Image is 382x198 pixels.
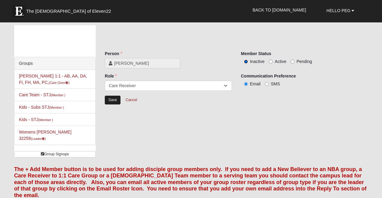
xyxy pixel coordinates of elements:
[49,106,64,109] small: (Member )
[122,95,141,105] a: Cancel
[31,137,46,140] small: (Leader )
[105,73,117,79] label: Role
[275,59,286,64] span: Active
[291,60,294,64] input: Pending
[19,92,66,97] a: Care Team - STJ(Member )
[241,73,296,79] label: Communication Preference
[269,60,273,64] input: Active
[326,8,350,13] span: Hello Peg
[265,82,269,86] input: SMS
[10,2,130,17] a: The [DEMOGRAPHIC_DATA] of Eleven22
[105,96,120,104] input: Alt+s
[19,130,72,141] a: Womens [PERSON_NAME] 32259(Leader)
[19,117,53,122] a: Kids - STJ(Member )
[26,8,111,14] span: The [DEMOGRAPHIC_DATA] of Eleven22
[250,81,261,86] span: Email
[49,81,69,84] small: (Care Giver )
[105,51,122,57] label: Person
[322,3,359,18] a: Hello Peg
[19,105,64,110] a: Kids - Subs STJ(Member )
[14,57,95,70] div: Groups
[248,2,311,18] a: Back to [DOMAIN_NAME]
[244,60,248,64] input: Inactive
[38,118,53,122] small: (Member )
[19,74,87,85] a: [PERSON_NAME] 1:1 - AB, AA, DA, FI, FH, MA, PC,(Care Giver)
[241,51,271,57] label: Member Status
[13,5,25,17] img: Eleven22 logo
[297,59,312,64] span: Pending
[271,81,280,86] span: SMS
[51,93,65,97] small: (Member )
[114,60,176,66] span: [PERSON_NAME]
[244,82,248,86] input: Email
[250,59,265,64] span: Inactive
[14,151,96,157] a: Group Signups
